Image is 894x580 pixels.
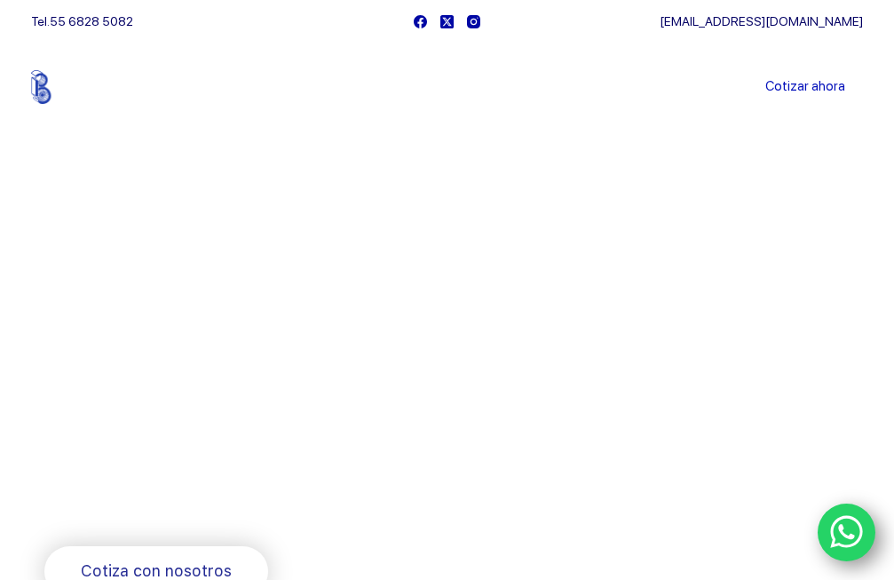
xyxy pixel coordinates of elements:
a: Facebook [414,15,427,28]
span: Rodamientos y refacciones industriales [44,500,395,522]
nav: Menu Principal [238,43,656,131]
a: Instagram [467,15,480,28]
a: Cotizar ahora [748,69,863,105]
span: Tel. [31,14,133,28]
span: Somos los doctores de la industria [44,303,413,481]
a: 55 6828 5082 [50,14,133,28]
img: Balerytodo [31,70,142,104]
a: [EMAIL_ADDRESS][DOMAIN_NAME] [660,14,863,28]
a: WhatsApp [818,504,876,562]
span: Bienvenido a Balerytodo® [44,265,272,287]
a: X (Twitter) [440,15,454,28]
